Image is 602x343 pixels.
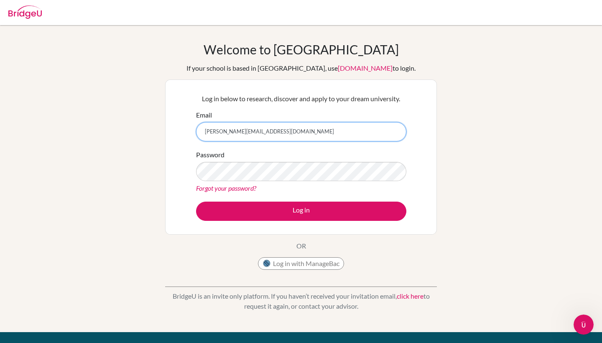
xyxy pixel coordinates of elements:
button: Log in [196,202,406,221]
label: Email [196,110,212,120]
a: [DOMAIN_NAME] [338,64,393,72]
label: Password [196,150,224,160]
button: Log in with ManageBac [258,257,344,270]
a: click here [397,292,423,300]
h1: Welcome to [GEOGRAPHIC_DATA] [204,42,399,57]
div: If your school is based in [GEOGRAPHIC_DATA], use to login. [186,63,416,73]
p: BridgeU is an invite only platform. If you haven’t received your invitation email, to request it ... [165,291,437,311]
p: Log in below to research, discover and apply to your dream university. [196,94,406,104]
img: Bridge-U [8,5,42,19]
p: OR [296,241,306,251]
a: Forgot your password? [196,184,256,192]
iframe: Intercom live chat [574,315,594,335]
